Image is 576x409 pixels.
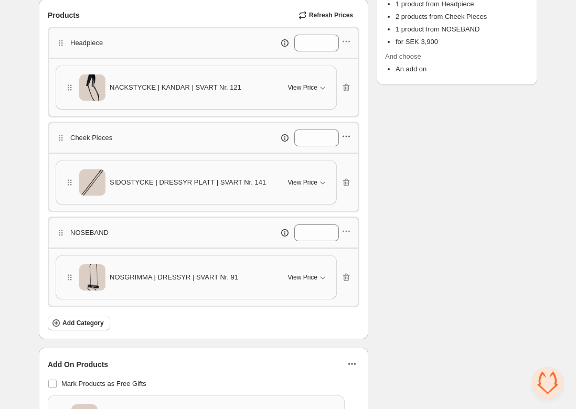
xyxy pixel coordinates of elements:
span: View Price [288,178,317,187]
span: Add Category [62,319,104,327]
img: NOSGRIMMA | DRESSYR | SVART Nr. 91 [79,261,105,294]
button: View Price [282,174,334,191]
span: NOSGRIMMA | DRESSYR | SVART Nr. 91 [110,272,238,283]
li: An add on [396,64,529,74]
img: NACKSTYCKE | KANDAR | SVART Nr. 121 [79,71,105,104]
span: View Price [288,273,317,282]
span: Add On Products [48,359,108,370]
span: SIDOSTYCKE | DRESSYR PLATT | SVART Nr. 141 [110,177,266,188]
button: View Price [282,269,334,286]
span: Products [48,10,80,20]
img: SIDOSTYCKE | DRESSYR PLATT | SVART Nr. 141 [79,166,105,199]
button: View Price [282,79,334,96]
p: Cheek Pieces [70,133,112,143]
button: Add Category [48,316,110,330]
p: NOSEBAND [70,228,109,238]
li: for SEK 3,900 [396,37,529,47]
span: Refresh Prices [309,11,353,19]
button: Refresh Prices [294,8,359,23]
p: Headpiece [70,38,103,48]
li: 1 product from NOSEBAND [396,24,529,35]
span: Mark Products as Free Gifts [61,380,146,388]
li: 2 products from Cheek Pieces [396,12,529,22]
span: NACKSTYCKE | KANDAR | SVART Nr. 121 [110,82,241,93]
span: And choose [385,51,529,62]
a: Open chat [532,367,563,399]
span: View Price [288,83,317,92]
